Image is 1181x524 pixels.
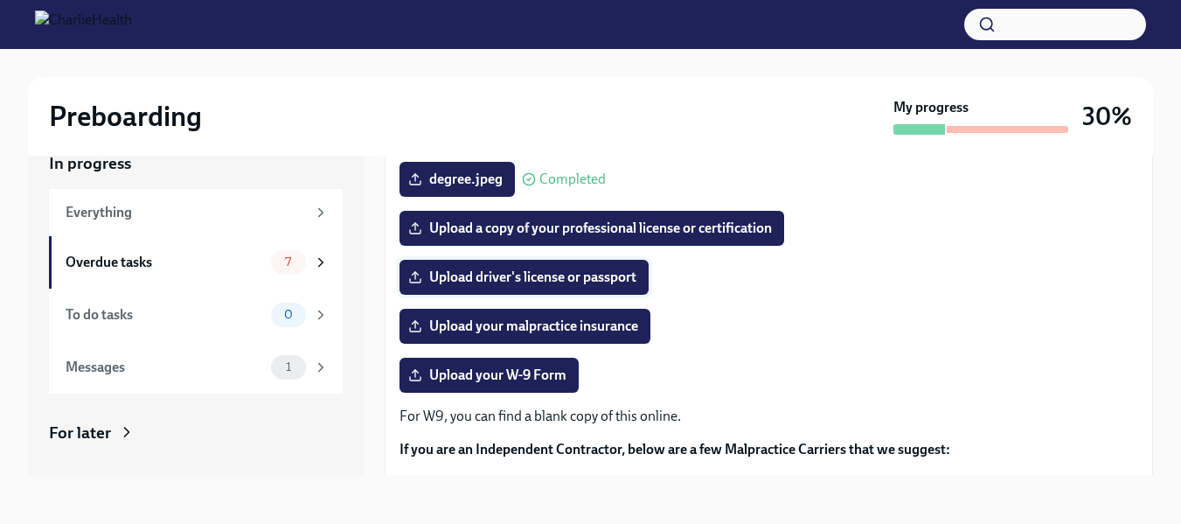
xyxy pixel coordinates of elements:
span: 1 [275,360,302,374]
div: Everything [66,203,306,222]
span: 7 [274,255,302,269]
div: To do tasks [66,305,264,325]
a: For later [49,422,343,444]
span: Upload your W-9 Form [412,367,566,384]
strong: If you are an Independent Contractor, below are a few Malpractice Carriers that we suggest: [399,441,950,458]
a: HPSO [434,474,471,491]
span: degree.jpeg [412,171,503,188]
div: Overdue tasks [66,253,264,272]
div: Messages [66,358,264,377]
span: Completed [539,172,606,186]
span: 0 [274,308,303,321]
span: Upload a copy of your professional license or certification [412,220,772,237]
h3: 30% [1082,101,1132,132]
label: Upload your W-9 Form [399,358,579,393]
a: To do tasks0 [49,289,343,341]
label: Upload your malpractice insurance [399,309,650,344]
label: Upload a copy of your professional license or certification [399,211,784,246]
a: Everything [49,189,343,236]
label: degree.jpeg [399,162,515,197]
a: Messages1 [49,341,343,394]
a: Overdue tasks7 [49,236,343,289]
img: CharlieHealth [35,10,132,38]
strong: My progress [893,98,969,117]
span: Upload driver's license or passport [412,269,636,286]
p: For W9, you can find a blank copy of this online. [399,407,1138,426]
label: Upload driver's license or passport [399,260,649,295]
span: Upload your malpractice insurance [412,318,638,335]
a: In progress [49,152,343,175]
h2: Preboarding [49,99,202,134]
div: For later [49,422,111,444]
a: Archived [49,472,343,494]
